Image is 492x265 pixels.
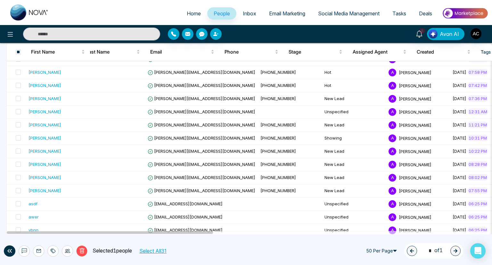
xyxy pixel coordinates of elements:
div: [PERSON_NAME] [29,82,61,89]
span: [PERSON_NAME] [399,70,431,75]
span: [PERSON_NAME] [399,227,431,233]
span: Social Media Management [318,10,380,17]
span: First Name [31,48,80,56]
span: [DATE] [453,175,466,180]
span: [PHONE_NUMBER] [260,188,296,193]
div: awer [29,214,39,220]
span: [DATE] [453,109,466,114]
td: Unspecified [322,211,386,224]
span: A [389,95,396,103]
span: [PERSON_NAME][EMAIL_ADDRESS][DOMAIN_NAME] [148,162,255,167]
span: [PERSON_NAME][EMAIL_ADDRESS][DOMAIN_NAME] [148,188,255,193]
span: [PERSON_NAME][EMAIL_ADDRESS][DOMAIN_NAME] [148,109,255,114]
td: Unspecified [322,224,386,237]
span: Stage [289,48,338,56]
span: [PHONE_NUMBER] [260,135,296,141]
div: [PERSON_NAME] [29,161,61,167]
span: [DATE] [453,214,466,219]
div: [PERSON_NAME] [29,95,61,102]
th: Stage [283,43,348,61]
span: [DATE] [453,83,466,88]
div: Open Intercom Messenger [470,243,486,259]
span: [PERSON_NAME] [399,214,431,219]
a: Email Marketing [263,7,312,20]
td: Showing [322,132,386,145]
div: [PERSON_NAME] [29,122,61,128]
span: A [389,148,396,155]
span: [PERSON_NAME][EMAIL_ADDRESS][DOMAIN_NAME] [148,175,255,180]
span: Last Name [86,48,135,56]
span: People [214,10,230,17]
span: Email Marketing [269,10,305,17]
span: [DATE] [453,162,466,167]
span: [EMAIL_ADDRESS][DOMAIN_NAME] [148,227,223,233]
span: 07:42 PM [467,82,488,89]
span: Assigned Agent [353,48,402,56]
img: Lead Flow [429,30,438,38]
td: Hot [322,79,386,92]
img: Nova CRM Logo [10,4,49,21]
div: [PERSON_NAME] [29,135,61,141]
button: Avon AI [427,28,464,40]
td: New Lead [322,171,386,184]
span: [PERSON_NAME][EMAIL_ADDRESS][DOMAIN_NAME] [148,135,255,141]
a: Deals [413,7,439,20]
span: of 1 [425,246,443,255]
a: Inbox [236,7,263,20]
span: 07:55 PM [467,187,488,194]
button: Select All31 [137,247,168,255]
span: A [389,227,396,234]
span: [PERSON_NAME] [399,96,431,101]
span: [PERSON_NAME][EMAIL_ADDRESS][DOMAIN_NAME] [148,83,255,88]
span: A [389,200,396,208]
span: Home [187,10,201,17]
span: 07:36 PM [467,95,488,102]
div: vbnn [29,227,38,233]
span: [PERSON_NAME][EMAIL_ADDRESS][DOMAIN_NAME] [148,56,255,62]
span: Email [150,48,209,56]
span: [PERSON_NAME] [399,162,431,167]
td: New Lead [322,119,386,132]
th: Assigned Agent [348,43,412,61]
span: A [389,82,396,90]
span: 06:25 PM [467,201,488,207]
td: New Lead [322,92,386,106]
span: [EMAIL_ADDRESS][DOMAIN_NAME] [148,201,223,206]
span: 08:28 PM [467,161,488,167]
span: [PERSON_NAME] [399,188,431,193]
a: People [207,7,236,20]
span: 10:22 PM [467,148,488,154]
th: First Name [26,43,90,61]
span: Tasks [392,10,406,17]
span: A [389,69,396,76]
span: [PERSON_NAME] [399,122,431,127]
span: 12:31 AM [467,108,488,115]
span: [PHONE_NUMBER] [260,96,296,101]
p: Selected 1 people [87,247,132,255]
div: [PERSON_NAME] [29,148,61,154]
span: [PERSON_NAME] [399,149,431,154]
th: Phone [219,43,283,61]
span: [DATE] [453,70,466,75]
span: A [389,161,396,168]
span: [PHONE_NUMBER] [260,175,296,180]
img: Market-place.gif [442,6,488,21]
td: New Lead [322,158,386,171]
span: 5 [419,28,425,34]
div: asdf [29,201,37,207]
span: Deals [419,10,432,17]
span: A [389,174,396,182]
span: [PHONE_NUMBER] [260,122,296,127]
span: [PERSON_NAME][EMAIL_ADDRESS][DOMAIN_NAME] [148,96,255,101]
span: [DATE] [453,149,466,154]
span: 06:25 PM [467,214,488,220]
span: Created [417,48,466,56]
td: Unspecified [322,106,386,119]
a: 5 [412,28,427,39]
span: [DATE] [453,135,466,141]
span: [DATE] [453,96,466,101]
span: [PERSON_NAME] [399,109,431,114]
img: User Avatar [471,28,481,39]
span: [DATE] [453,122,466,127]
th: Created [412,43,476,61]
